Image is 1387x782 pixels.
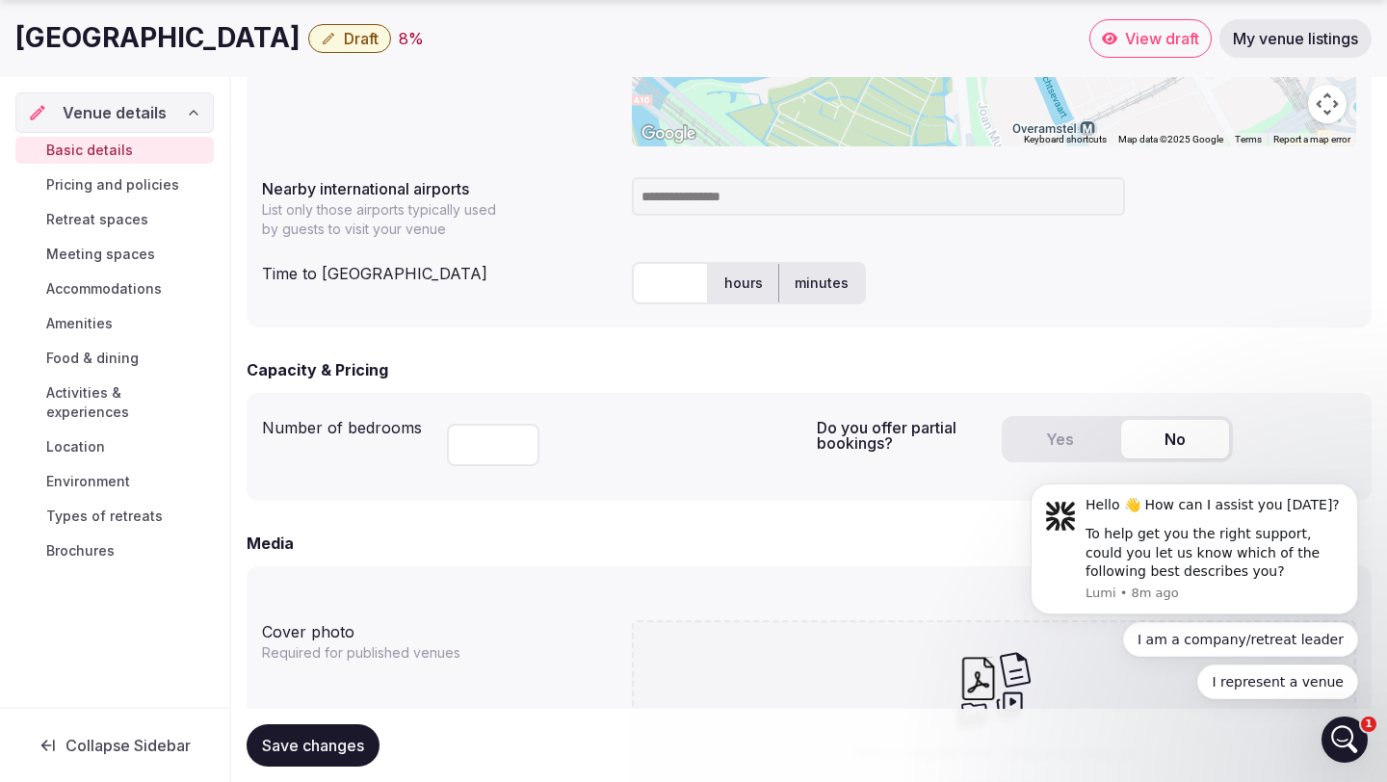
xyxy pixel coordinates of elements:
label: Nearby international airports [262,181,616,196]
h2: Media [247,532,294,555]
div: Number of bedrooms [262,408,432,439]
img: Google [637,121,700,146]
a: Food & dining [15,345,214,372]
span: Activities & experiences [46,383,206,422]
label: hours [709,258,778,308]
h2: Capacity & Pricing [247,358,388,381]
a: Meeting spaces [15,241,214,268]
span: Accommodations [46,279,162,299]
button: Draft [308,24,391,53]
span: Food & dining [46,349,139,368]
span: Map data ©2025 Google [1118,134,1223,144]
div: Cover photo [262,613,616,643]
span: Retreat spaces [46,210,148,229]
span: View draft [1125,29,1199,48]
span: Types of retreats [46,507,163,526]
a: Pricing and policies [15,171,214,198]
span: Location [46,437,105,456]
a: Accommodations [15,275,214,302]
a: Amenities [15,310,214,337]
a: Environment [15,468,214,495]
span: Pricing and policies [46,175,179,195]
a: Location [15,433,214,460]
p: List only those airports typically used by guests to visit your venue [262,200,509,239]
a: Activities & experiences [15,379,214,426]
div: Time to [GEOGRAPHIC_DATA] [262,254,616,285]
button: Save changes [247,724,379,767]
button: Keyboard shortcuts [1024,133,1107,146]
span: Basic details [46,141,133,160]
button: Map camera controls [1308,85,1347,123]
a: Terms (opens in new tab) [1235,134,1262,144]
iframe: Intercom live chat [1322,717,1368,763]
span: Venue details [63,101,167,124]
button: Collapse Sidebar [15,724,214,767]
a: Open this area in Google Maps (opens a new window) [637,121,700,146]
span: Brochures [46,541,115,560]
span: Amenities [46,314,113,333]
span: Draft [344,29,379,48]
iframe: Intercom notifications message [1002,378,1387,730]
a: My venue listings [1219,19,1372,58]
span: Collapse Sidebar [65,736,191,755]
a: Basic details [15,137,214,164]
span: 1 [1361,717,1376,732]
span: Environment [46,472,130,491]
a: Types of retreats [15,503,214,530]
h1: [GEOGRAPHIC_DATA] [15,19,301,57]
label: Do you offer partial bookings? [817,420,986,451]
span: My venue listings [1233,29,1358,48]
div: 8 % [399,27,424,50]
a: Report a map error [1273,134,1350,144]
button: 8% [399,27,424,50]
a: Brochures [15,537,214,564]
p: Required for published venues [262,643,509,663]
a: View draft [1089,19,1212,58]
span: Save changes [262,736,364,755]
a: Retreat spaces [15,206,214,233]
label: minutes [779,258,864,308]
span: Meeting spaces [46,245,155,264]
